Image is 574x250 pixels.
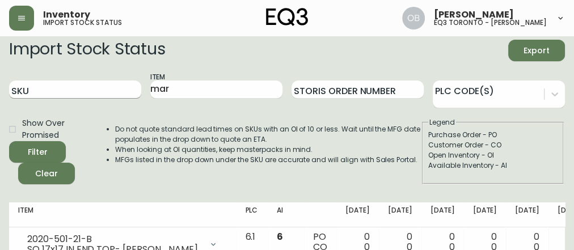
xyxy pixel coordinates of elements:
th: [DATE] [506,202,548,227]
span: Inventory [43,10,90,19]
h5: eq3 toronto - [PERSON_NAME] [434,19,547,26]
th: [DATE] [463,202,506,227]
h2: Import Stock Status [9,40,165,61]
th: [DATE] [421,202,464,227]
span: Export [517,44,556,58]
span: [PERSON_NAME] [434,10,514,19]
span: 6 [277,230,283,243]
h5: import stock status [43,19,122,26]
span: Clear [27,167,66,181]
th: AI [268,202,304,227]
div: Available Inventory - AI [428,160,558,171]
li: When looking at OI quantities, keep masterpacks in mind. [115,145,421,155]
span: Show Over Promised [22,117,83,141]
button: Export [508,40,565,61]
th: [DATE] [336,202,379,227]
img: 8e0065c524da89c5c924d5ed86cfe468 [402,7,425,29]
div: Filter [28,145,48,159]
img: logo [266,8,308,26]
div: Purchase Order - PO [428,130,558,140]
div: Customer Order - CO [428,140,558,150]
button: Clear [18,163,75,184]
th: Item [9,202,236,227]
div: 2020-501-21-B [27,234,202,244]
li: MFGs listed in the drop down under the SKU are accurate and will align with Sales Portal. [115,155,421,165]
th: [DATE] [379,202,421,227]
div: Open Inventory - OI [428,150,558,160]
th: PLC [236,202,268,227]
button: Filter [9,141,66,163]
li: Do not quote standard lead times on SKUs with an OI of 10 or less. Wait until the MFG date popula... [115,124,421,145]
legend: Legend [428,117,456,128]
